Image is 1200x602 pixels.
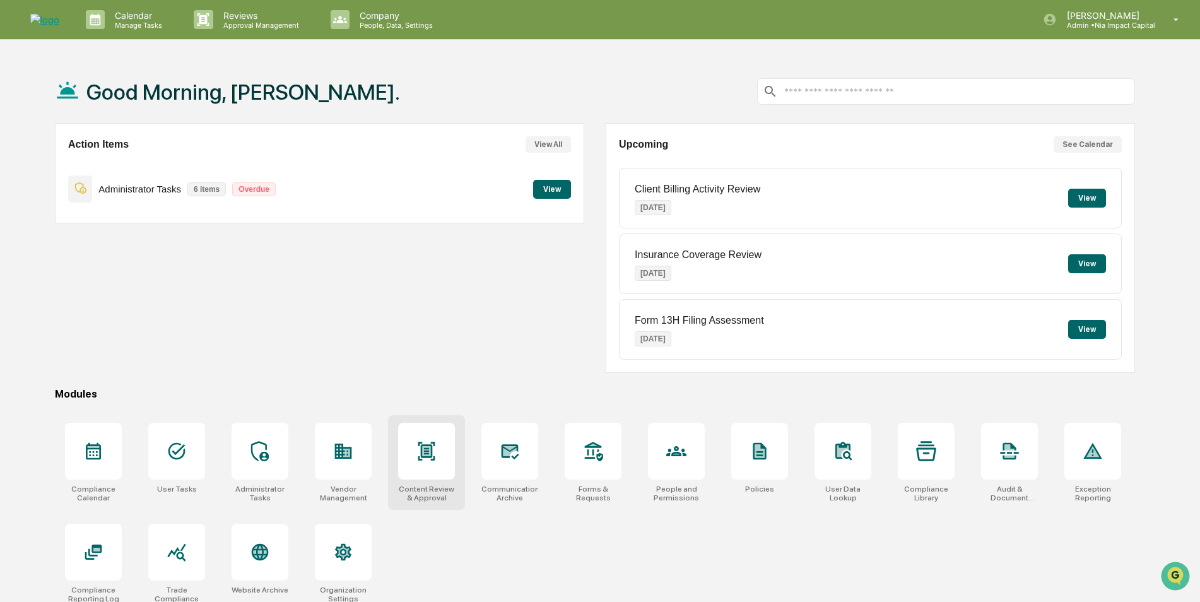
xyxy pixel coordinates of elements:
[533,180,571,199] button: View
[232,485,288,502] div: Administrator Tasks
[1054,136,1122,153] button: See Calendar
[350,21,439,30] p: People, Data, Settings
[526,136,571,153] button: View All
[25,159,81,172] span: Preclearance
[1057,10,1155,21] p: [PERSON_NAME]
[981,485,1038,502] div: Audit & Document Logs
[232,586,288,594] div: Website Archive
[13,184,23,194] div: 🔎
[1064,485,1121,502] div: Exception Reporting
[898,485,955,502] div: Compliance Library
[25,183,79,196] span: Data Lookup
[745,485,774,493] div: Policies
[43,97,207,109] div: Start new chat
[1068,320,1106,339] button: View
[215,100,230,115] button: Start new chat
[68,139,129,150] h2: Action Items
[619,139,668,150] h2: Upcoming
[533,182,571,194] a: View
[1068,189,1106,208] button: View
[635,249,762,261] p: Insurance Coverage Review
[815,485,871,502] div: User Data Lookup
[1068,254,1106,273] button: View
[86,154,162,177] a: 🗄️Attestations
[55,388,1135,400] div: Modules
[635,331,671,346] p: [DATE]
[98,184,181,194] p: Administrator Tasks
[33,57,208,71] input: Clear
[43,109,160,119] div: We're available if you need us!
[91,160,102,170] div: 🗄️
[8,178,85,201] a: 🔎Data Lookup
[65,485,122,502] div: Compliance Calendar
[105,10,168,21] p: Calendar
[105,21,168,30] p: Manage Tasks
[635,184,760,195] p: Client Billing Activity Review
[565,485,621,502] div: Forms & Requests
[635,200,671,215] p: [DATE]
[1160,560,1194,594] iframe: Open customer support
[187,182,226,196] p: 6 items
[86,80,400,105] h1: Good Morning, [PERSON_NAME].
[213,21,305,30] p: Approval Management
[1057,21,1155,30] p: Admin • Nia Impact Capital
[126,214,153,223] span: Pylon
[315,485,372,502] div: Vendor Management
[13,97,35,119] img: 1746055101610-c473b297-6a78-478c-a979-82029cc54cd1
[635,266,671,281] p: [DATE]
[13,27,230,47] p: How can we help?
[89,213,153,223] a: Powered byPylon
[8,154,86,177] a: 🖐️Preclearance
[213,10,305,21] p: Reviews
[30,14,61,26] img: logo
[157,485,197,493] div: User Tasks
[13,160,23,170] div: 🖐️
[635,315,764,326] p: Form 13H Filing Assessment
[104,159,156,172] span: Attestations
[648,485,705,502] div: People and Permissions
[481,485,538,502] div: Communications Archive
[232,182,276,196] p: Overdue
[350,10,439,21] p: Company
[398,485,455,502] div: Content Review & Approval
